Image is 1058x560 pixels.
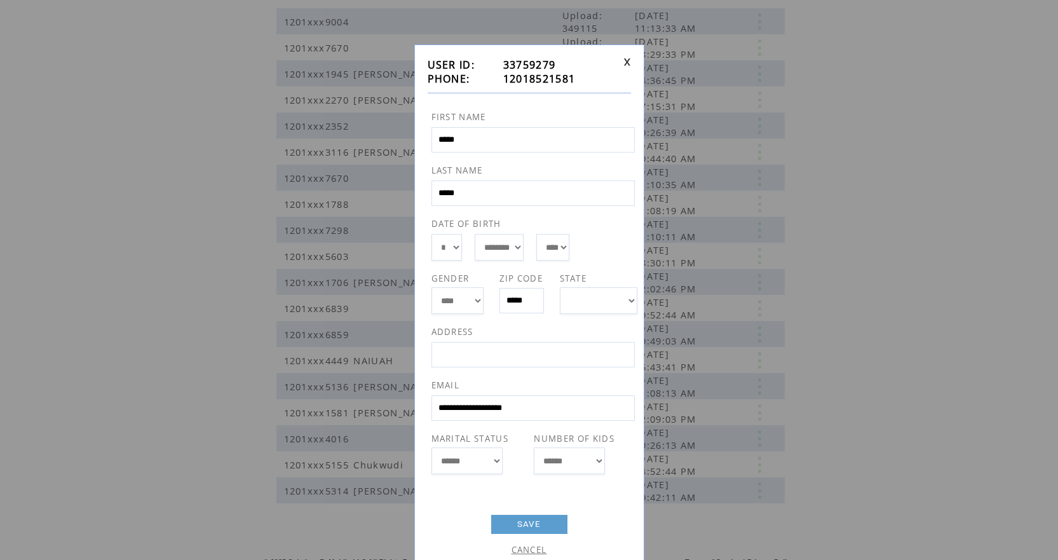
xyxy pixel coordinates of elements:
[512,544,547,556] a: CANCEL
[428,72,470,86] span: PHONE:
[503,58,556,72] span: 33759279
[560,273,587,284] span: STATE
[431,218,501,229] span: DATE OF BIRTH
[431,273,470,284] span: GENDER
[431,165,483,176] span: LAST NAME
[491,515,567,534] a: SAVE
[431,326,473,338] span: ADDRESS
[534,433,614,444] span: NUMBER OF KIDS
[503,72,576,86] span: 12018521581
[431,433,509,444] span: MARITAL STATUS
[499,273,543,284] span: ZIP CODE
[428,58,475,72] span: USER ID:
[431,111,486,123] span: FIRST NAME
[431,379,460,391] span: EMAIL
